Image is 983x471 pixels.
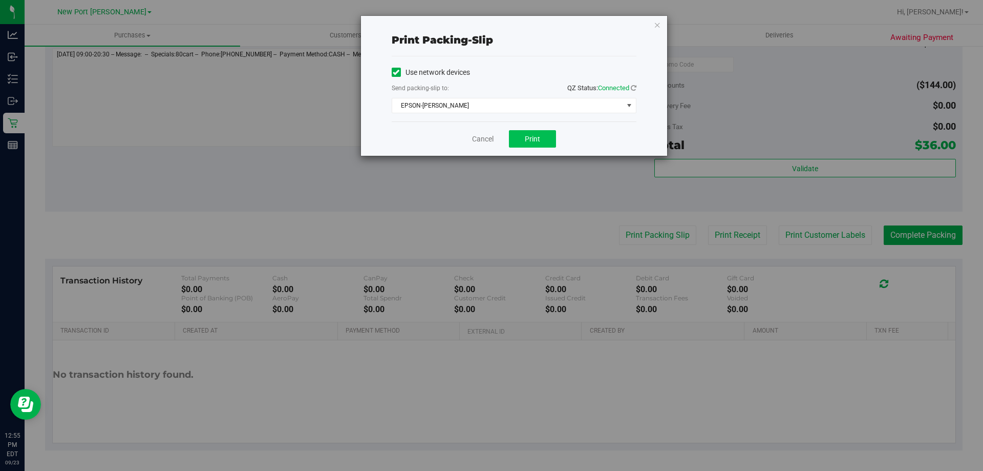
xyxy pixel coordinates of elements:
span: Connected [598,84,629,92]
span: EPSON-[PERSON_NAME] [392,98,623,113]
a: Cancel [472,134,494,145]
span: Print [525,135,540,143]
label: Use network devices [392,67,470,78]
label: Send packing-slip to: [392,84,449,93]
span: QZ Status: [567,84,636,92]
span: Print packing-slip [392,34,493,46]
span: select [623,98,635,113]
iframe: Resource center [10,389,41,420]
button: Print [509,130,556,148]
